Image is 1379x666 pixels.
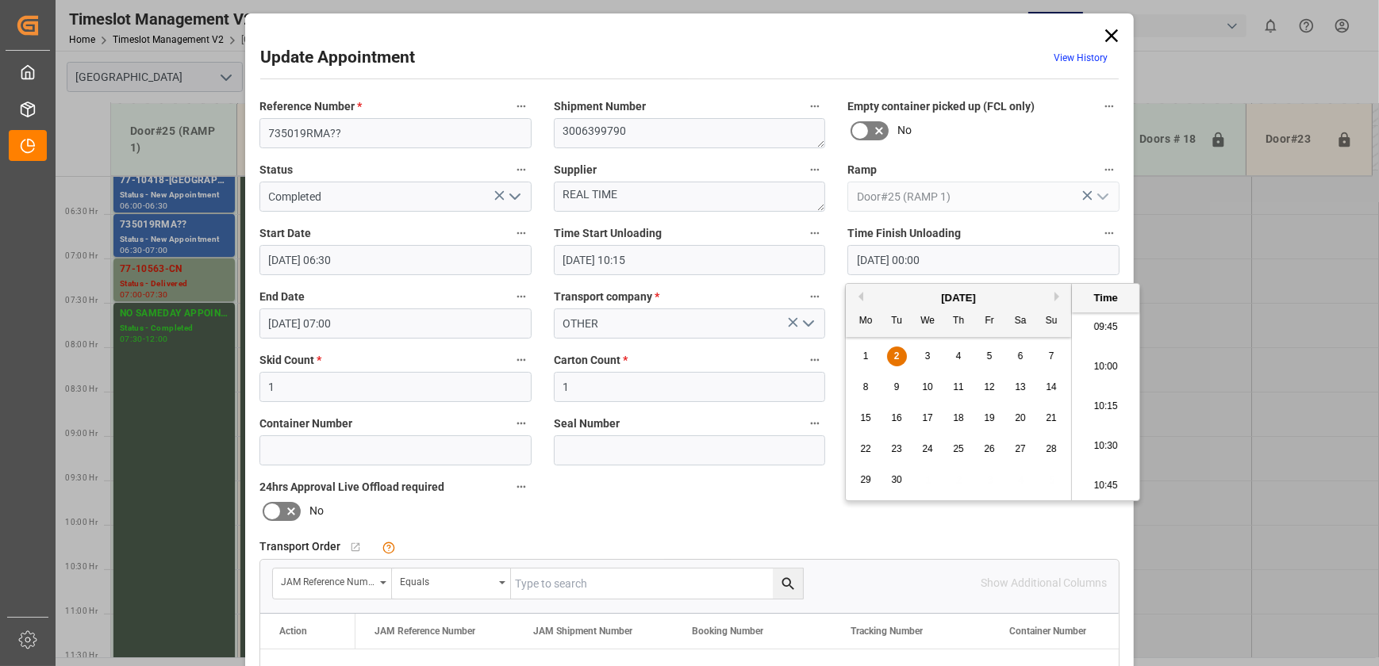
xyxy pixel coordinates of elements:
div: Th [949,312,969,331]
button: Start Date [511,223,532,243]
div: Choose Tuesday, September 9th, 2025 [887,377,907,397]
span: 10 [922,381,932,392]
span: Time Start Unloading [554,225,662,242]
button: End Date [511,286,532,307]
div: Choose Wednesday, September 24th, 2025 [918,439,938,459]
textarea: 3006399790 [554,118,826,148]
div: Choose Saturday, September 6th, 2025 [1011,346,1031,366]
span: 14 [1046,381,1056,392]
li: 09:45 [1072,308,1139,347]
button: search button [773,568,803,599]
span: 27 [1015,443,1025,454]
div: Choose Monday, September 1st, 2025 [856,346,876,366]
li: 10:45 [1072,466,1139,506]
li: 10:00 [1072,347,1139,387]
button: Status [511,159,532,180]
div: Choose Sunday, September 21st, 2025 [1042,408,1062,428]
div: Choose Monday, September 22nd, 2025 [856,439,876,459]
div: Choose Tuesday, September 16th, 2025 [887,408,907,428]
span: End Date [259,289,305,305]
span: Ramp [847,162,877,178]
span: No [309,503,324,519]
span: JAM Shipment Number [533,626,632,637]
span: Transport company [554,289,659,305]
textarea: REAL TIME [554,182,826,212]
div: Choose Monday, September 8th, 2025 [856,377,876,397]
div: Action [279,626,307,637]
span: Empty container picked up (FCL only) [847,98,1035,115]
span: 7 [1049,350,1054,362]
span: Tracking Number [851,626,923,637]
span: Shipment Number [554,98,646,115]
button: open menu [501,185,525,209]
span: 11 [953,381,963,392]
span: 28 [1046,443,1056,454]
div: Choose Wednesday, September 10th, 2025 [918,377,938,397]
div: Choose Sunday, September 7th, 2025 [1042,346,1062,366]
li: 10:30 [1072,427,1139,466]
span: 15 [860,412,870,423]
button: Carton Count * [805,350,825,370]
button: Transport company * [805,286,825,307]
button: Shipment Number [805,96,825,117]
div: We [918,312,938,331]
div: Choose Wednesday, September 3rd, 2025 [918,346,938,366]
span: 4 [956,350,962,362]
h2: Update Appointment [260,45,415,71]
span: 12 [984,381,994,392]
span: Skid Count [259,352,321,369]
button: Reference Number * [511,96,532,117]
span: 17 [922,412,932,423]
div: Choose Friday, September 5th, 2025 [980,346,1000,366]
button: Previous Month [854,292,863,301]
span: Booking Number [692,626,763,637]
span: Container Number [259,415,352,432]
span: 24 [922,443,932,454]
span: Container Number [1009,626,1086,637]
div: Sa [1011,312,1031,331]
button: open menu [796,312,820,336]
button: Skid Count * [511,350,532,370]
input: Type to search/select [259,182,532,212]
div: month 2025-09 [851,341,1067,496]
div: Choose Thursday, September 25th, 2025 [949,439,969,459]
input: DD.MM.YYYY HH:MM [554,245,826,275]
div: Choose Friday, September 19th, 2025 [980,408,1000,428]
div: Fr [980,312,1000,331]
button: Time Start Unloading [805,223,825,243]
button: open menu [392,568,511,599]
span: 5 [987,350,993,362]
span: 30 [891,474,901,485]
span: 2 [894,350,900,362]
span: 19 [984,412,994,423]
div: Choose Thursday, September 4th, 2025 [949,346,969,366]
input: DD.MM.YYYY HH:MM [847,245,1120,275]
span: Carton Count [554,352,628,369]
div: [DATE] [846,290,1071,306]
div: Choose Saturday, September 20th, 2025 [1011,408,1031,428]
div: Mo [856,312,876,331]
a: View History [1054,52,1108,63]
button: Time Finish Unloading [1099,223,1120,243]
span: Start Date [259,225,311,242]
div: Choose Sunday, September 14th, 2025 [1042,377,1062,397]
div: Choose Saturday, September 27th, 2025 [1011,439,1031,459]
div: Choose Monday, September 15th, 2025 [856,408,876,428]
div: Choose Tuesday, September 2nd, 2025 [887,346,907,366]
div: Choose Sunday, September 28th, 2025 [1042,439,1062,459]
span: No [897,122,912,139]
div: Choose Saturday, September 13th, 2025 [1011,377,1031,397]
button: Container Number [511,413,532,434]
input: Type to search/select [847,182,1120,212]
div: JAM Reference Number [281,571,375,589]
span: 6 [1018,350,1024,362]
span: Transport Order [259,538,340,555]
div: Choose Monday, September 29th, 2025 [856,470,876,490]
div: Tu [887,312,907,331]
div: Choose Wednesday, September 17th, 2025 [918,408,938,428]
span: 29 [860,474,870,485]
div: Choose Friday, September 26th, 2025 [980,439,1000,459]
input: Type to search [511,568,803,599]
span: Time Finish Unloading [847,225,961,242]
div: Choose Thursday, September 11th, 2025 [949,377,969,397]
